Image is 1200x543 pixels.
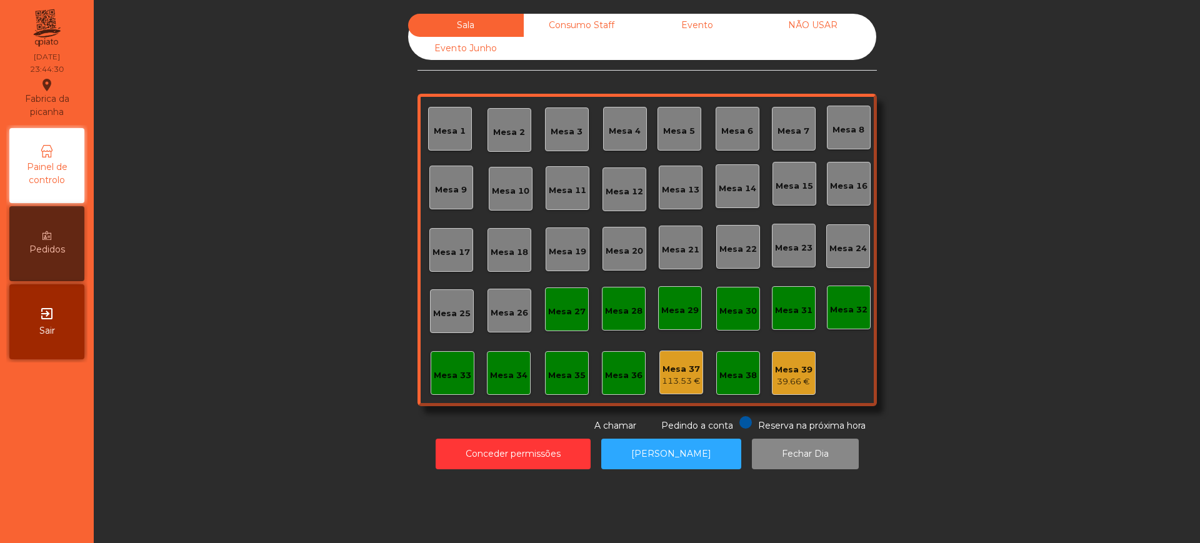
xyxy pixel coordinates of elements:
[436,439,591,469] button: Conceder permissões
[606,186,643,198] div: Mesa 12
[435,184,467,196] div: Mesa 9
[432,246,470,259] div: Mesa 17
[662,363,701,376] div: Mesa 37
[594,420,636,431] span: A chamar
[830,180,867,192] div: Mesa 16
[775,376,812,388] div: 39.66 €
[752,439,859,469] button: Fechar Dia
[776,180,813,192] div: Mesa 15
[434,125,466,137] div: Mesa 1
[492,185,529,197] div: Mesa 10
[662,375,701,387] div: 113.53 €
[719,243,757,256] div: Mesa 22
[551,126,582,138] div: Mesa 3
[755,14,871,37] div: NÃO USAR
[434,369,471,382] div: Mesa 33
[719,369,757,382] div: Mesa 38
[719,182,756,195] div: Mesa 14
[548,306,586,318] div: Mesa 27
[31,6,62,50] img: qpiato
[832,124,864,136] div: Mesa 8
[39,324,55,337] span: Sair
[408,14,524,37] div: Sala
[30,64,64,75] div: 23:44:30
[661,420,733,431] span: Pedindo a conta
[408,37,524,60] div: Evento Junho
[777,125,809,137] div: Mesa 7
[775,242,812,254] div: Mesa 23
[775,304,812,317] div: Mesa 31
[12,161,81,187] span: Painel de controlo
[775,364,812,376] div: Mesa 39
[663,125,695,137] div: Mesa 5
[606,245,643,257] div: Mesa 20
[721,125,753,137] div: Mesa 6
[830,304,867,316] div: Mesa 32
[39,77,54,92] i: location_on
[758,420,866,431] span: Reserva na próxima hora
[609,125,641,137] div: Mesa 4
[433,307,471,320] div: Mesa 25
[491,307,528,319] div: Mesa 26
[549,184,586,197] div: Mesa 11
[491,246,528,259] div: Mesa 18
[29,243,65,256] span: Pedidos
[719,305,757,317] div: Mesa 30
[10,77,84,119] div: Fabrica da picanha
[662,184,699,196] div: Mesa 13
[829,242,867,255] div: Mesa 24
[548,369,586,382] div: Mesa 35
[605,369,642,382] div: Mesa 36
[639,14,755,37] div: Evento
[662,244,699,256] div: Mesa 21
[605,305,642,317] div: Mesa 28
[493,126,525,139] div: Mesa 2
[39,306,54,321] i: exit_to_app
[661,304,699,317] div: Mesa 29
[490,369,527,382] div: Mesa 34
[601,439,741,469] button: [PERSON_NAME]
[549,246,586,258] div: Mesa 19
[34,51,60,62] div: [DATE]
[524,14,639,37] div: Consumo Staff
